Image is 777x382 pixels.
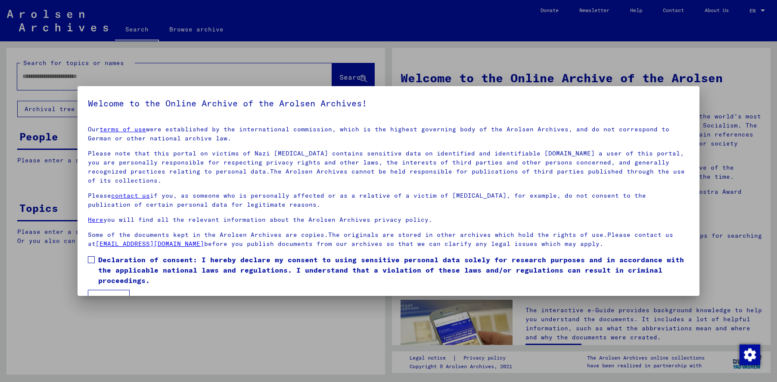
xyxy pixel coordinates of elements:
[88,191,689,209] p: Please if you, as someone who is personally affected or as a relative of a victim of [MEDICAL_DAT...
[88,96,689,110] h5: Welcome to the Online Archive of the Arolsen Archives!
[739,344,760,365] div: Change consent
[88,230,689,248] p: Some of the documents kept in the Arolsen Archives are copies.The originals are stored in other a...
[88,216,103,224] a: Here
[88,215,689,224] p: you will find all the relevant information about the Arolsen Archives privacy policy.
[111,192,150,199] a: contact us
[740,345,760,365] img: Change consent
[88,290,130,306] button: I agree
[99,125,146,133] a: terms of use
[96,240,204,248] a: [EMAIL_ADDRESS][DOMAIN_NAME]
[98,255,689,286] span: Declaration of consent: I hereby declare my consent to using sensitive personal data solely for r...
[88,149,689,185] p: Please note that this portal on victims of Nazi [MEDICAL_DATA] contains sensitive data on identif...
[88,125,689,143] p: Our were established by the international commission, which is the highest governing body of the ...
